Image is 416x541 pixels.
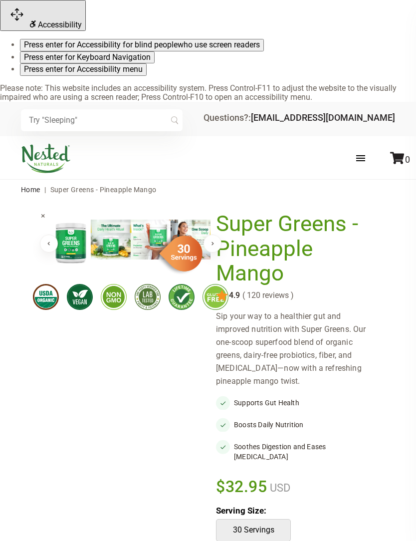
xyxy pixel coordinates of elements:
[216,396,375,410] li: Supports Gut Health
[216,519,291,541] button: 30 Servings
[226,525,280,536] p: 30 Servings
[169,284,195,310] img: lifetimeguarantee
[228,291,240,300] span: 4.9
[51,220,91,266] img: Super Greens - Pineapple Mango
[67,284,93,310] img: vegan
[135,284,161,310] img: thirdpartytested
[38,20,82,29] span: Accessibility
[390,154,410,165] a: 0
[216,418,375,432] li: Boosts Daily Nutrition
[204,113,395,122] div: Questions?:
[50,186,157,194] span: Super Greens - Pineapple Mango
[153,232,203,275] img: sg-servings-30.png
[42,186,48,194] span: |
[171,220,210,260] img: Super Greens - Pineapple Mango
[216,506,266,516] b: Serving Size:
[20,39,264,51] button: Press enter for Accessibility for blind peoplewho use screen readers
[216,310,375,388] div: Sip your way to a healthier gut and improved nutrition with Super Greens. Our one-scoop superfood...
[216,476,267,498] span: $32.95
[41,211,45,221] span: ×
[216,440,375,464] li: Soothes Digestion and Eases [MEDICAL_DATA]
[405,154,410,165] span: 0
[33,284,59,310] img: usdaorganic
[21,186,40,194] a: Home
[91,220,131,260] img: Super Greens - Pineapple Mango
[216,212,370,286] h1: Super Greens - Pineapple Mango
[101,284,127,310] img: gmofree
[216,290,228,302] img: star.svg
[203,284,228,310] img: glutenfree
[40,235,58,253] button: Previous
[20,63,147,75] button: Press enter for Accessibility menu
[21,180,396,200] nav: breadcrumbs
[267,482,290,494] span: USD
[251,112,395,123] a: [EMAIL_ADDRESS][DOMAIN_NAME]
[20,51,155,63] button: Press enter for Keyboard Navigation
[204,235,221,253] button: Next
[178,40,260,49] span: who use screen readers
[131,220,171,260] img: Super Greens - Pineapple Mango
[21,144,71,173] img: Nested Naturals
[240,291,294,300] span: ( 120 reviews )
[21,109,183,131] input: Try "Sleeping"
